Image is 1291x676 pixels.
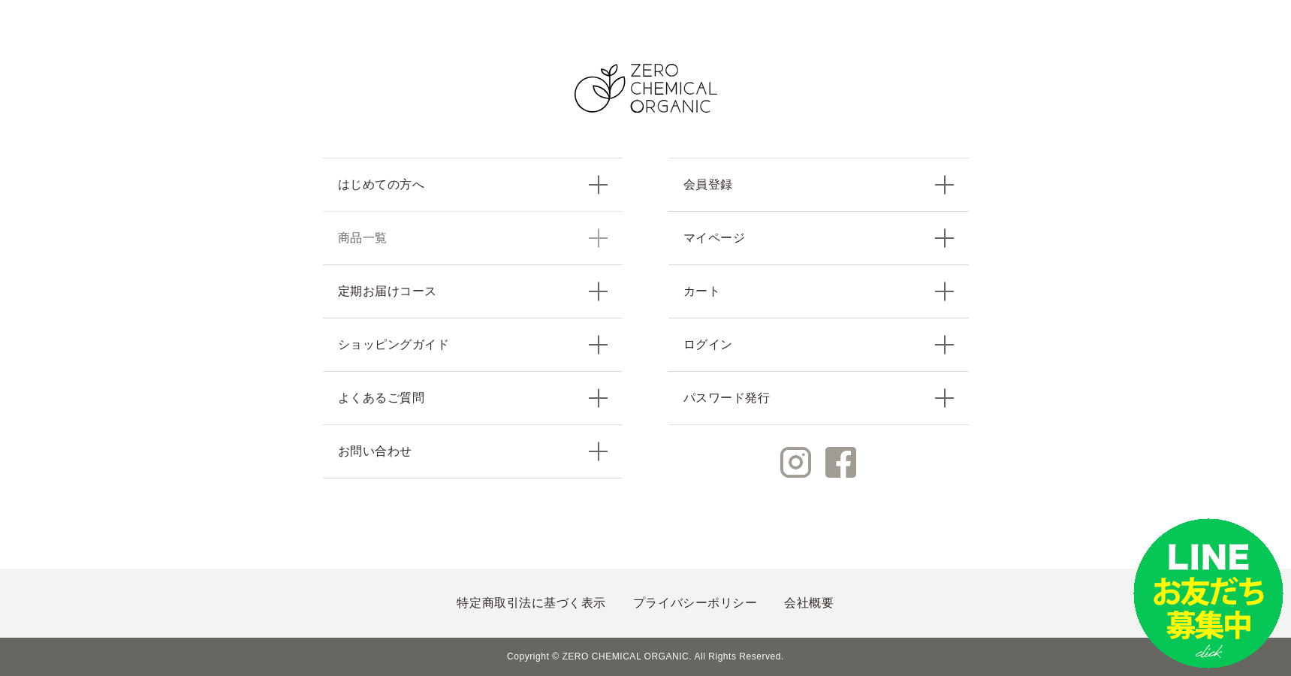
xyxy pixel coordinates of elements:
[323,158,623,211] a: はじめての方へ
[668,264,969,318] a: カート
[1133,518,1283,668] img: small_line.png
[323,371,623,424] a: よくあるご質問
[780,447,811,478] img: Instagram
[668,158,969,211] a: 会員登録
[575,64,717,113] img: ZERO CHEMICAL ORGANIC
[323,318,623,371] a: ショッピングガイド
[457,596,605,609] a: 特定商取引法に基づく表示
[784,596,834,609] a: 会社概要
[668,371,969,425] a: パスワード発行
[668,211,969,264] a: マイページ
[825,447,856,478] img: Facebook
[633,596,757,609] a: プライバシーポリシー
[323,264,623,318] a: 定期お届けコース
[668,318,969,371] a: ログイン
[323,211,623,264] a: 商品一覧
[323,424,623,478] a: お問い合わせ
